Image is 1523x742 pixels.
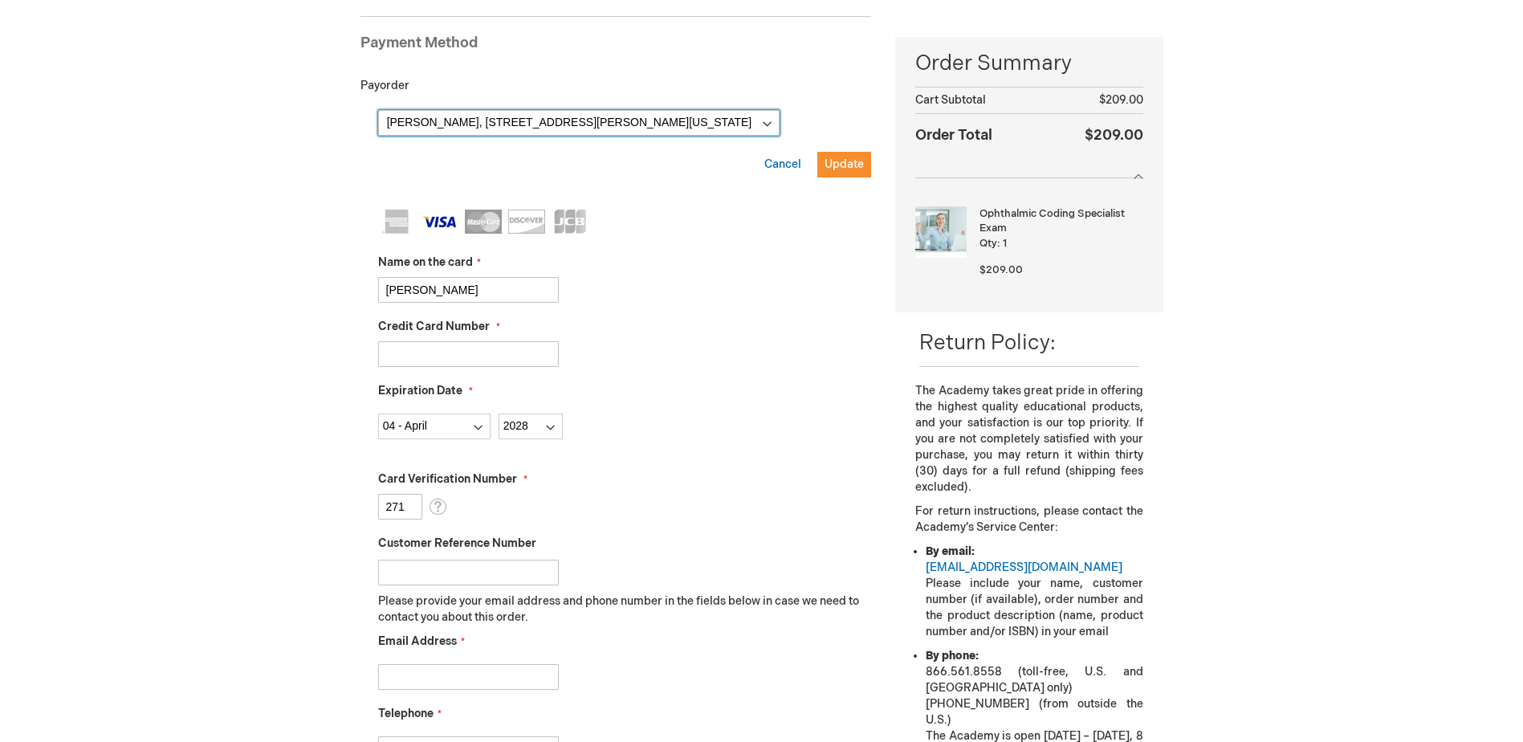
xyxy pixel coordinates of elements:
span: $209.00 [979,263,1023,276]
span: $209.00 [1085,127,1143,144]
span: Customer Reference Number [378,536,536,550]
img: American Express [378,210,415,234]
strong: Order Total [915,123,992,146]
th: Cart Subtotal [915,88,1050,114]
p: Please provide your email address and phone number in the fields below in case we need to contact... [378,593,872,626]
strong: By email: [926,544,975,558]
span: 1 [1003,237,1007,250]
span: $209.00 [1099,93,1143,107]
span: Return Policy: [919,331,1056,356]
img: JCB [552,210,588,234]
div: Payment Method [360,33,872,62]
span: Update [825,157,864,171]
span: Expiration Date [378,384,462,397]
span: Telephone [378,707,434,720]
img: Ophthalmic Coding Specialist Exam [915,206,967,258]
input: Credit Card Number [378,341,559,367]
span: Card Verification Number [378,472,517,486]
span: Email Address [378,634,457,648]
span: Order Summary [915,49,1142,87]
button: Update [817,152,871,177]
img: Visa [421,210,458,234]
span: Name on the card [378,255,473,269]
p: The Academy takes great pride in offering the highest quality educational products, and your sati... [915,383,1142,495]
p: For return instructions, please contact the Academy’s Service Center: [915,503,1142,536]
li: Please include your name, customer number (if available), order number and the product descriptio... [926,544,1142,640]
button: Cancel [764,157,801,173]
span: Payorder [360,79,409,92]
img: Discover [508,210,545,234]
span: Qty [979,237,997,250]
input: Card Verification Number [378,494,422,520]
span: Cancel [764,157,801,171]
strong: By phone: [926,649,979,662]
a: [EMAIL_ADDRESS][DOMAIN_NAME] [926,561,1122,574]
span: Credit Card Number [378,320,490,333]
img: MasterCard [465,210,502,234]
strong: Ophthalmic Coding Specialist Exam [979,206,1138,236]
